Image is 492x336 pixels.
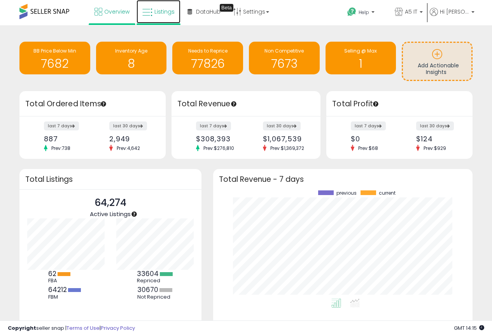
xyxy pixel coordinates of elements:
span: Prev: $929 [420,145,450,151]
span: Overview [104,8,130,16]
h3: Total Revenue - 7 days [219,176,467,182]
span: Help [359,9,369,16]
a: Selling @ Max 1 [326,42,396,74]
div: Tooltip anchor [100,100,107,107]
span: A5 IT [405,8,417,16]
div: seller snap | | [8,325,135,332]
div: $124 [416,135,459,143]
h1: 8 [100,57,163,70]
a: Add Actionable Insights [403,43,471,80]
span: current [379,190,396,196]
a: Hi [PERSON_NAME] [430,8,474,25]
span: Non Competitive [264,47,304,54]
div: 2,949 [109,135,152,143]
div: Tooltip anchor [230,100,237,107]
label: last 30 days [263,121,301,130]
b: 64212 [48,285,67,294]
a: BB Price Below Min 7682 [19,42,90,74]
b: 62 [48,269,56,278]
span: Inventory Age [115,47,147,54]
div: FBA [48,278,83,284]
h1: 7682 [23,57,86,70]
i: Get Help [347,7,357,17]
b: 30670 [137,285,158,294]
div: Tooltip anchor [131,211,138,218]
div: Tooltip anchor [372,100,379,107]
div: Not Repriced [137,294,172,300]
span: BB Price Below Min [33,47,76,54]
h3: Total Listings [25,176,196,182]
span: Selling @ Max [344,47,377,54]
h1: 77826 [176,57,239,70]
span: Prev: $68 [354,145,382,151]
div: $0 [351,135,394,143]
a: Privacy Policy [101,324,135,332]
div: $308,393 [196,135,240,143]
a: Terms of Use [67,324,100,332]
span: Prev: $276,810 [200,145,238,151]
span: Active Listings [90,210,131,218]
label: last 30 days [416,121,454,130]
a: Needs to Reprice 77826 [172,42,243,74]
span: 2025-10-6 14:15 GMT [454,324,484,332]
div: Repriced [137,278,173,284]
span: DataHub [196,8,221,16]
span: Add Actionable Insights [418,62,459,76]
span: Needs to Reprice [188,47,228,54]
label: last 7 days [351,121,386,130]
strong: Copyright [8,324,36,332]
span: Hi [PERSON_NAME] [440,8,469,16]
span: Prev: 738 [47,145,74,151]
b: 33604 [137,269,159,278]
a: Help [341,1,388,25]
div: FBM [48,294,83,300]
div: Tooltip anchor [220,4,233,12]
label: last 30 days [109,121,147,130]
label: last 7 days [44,121,79,130]
p: 64,274 [90,195,131,210]
a: Non Competitive 7673 [249,42,320,74]
span: Listings [154,8,175,16]
h3: Total Profit [332,99,467,109]
h1: 1 [329,57,392,70]
div: $1,067,539 [263,135,307,143]
h1: 7673 [253,57,316,70]
h3: Total Ordered Items [25,99,160,109]
span: Prev: $1,369,372 [266,145,308,151]
a: Inventory Age 8 [96,42,167,74]
label: last 7 days [196,121,231,130]
h3: Total Revenue [177,99,315,109]
span: Prev: 4,642 [113,145,144,151]
div: 887 [44,135,87,143]
span: previous [336,190,357,196]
